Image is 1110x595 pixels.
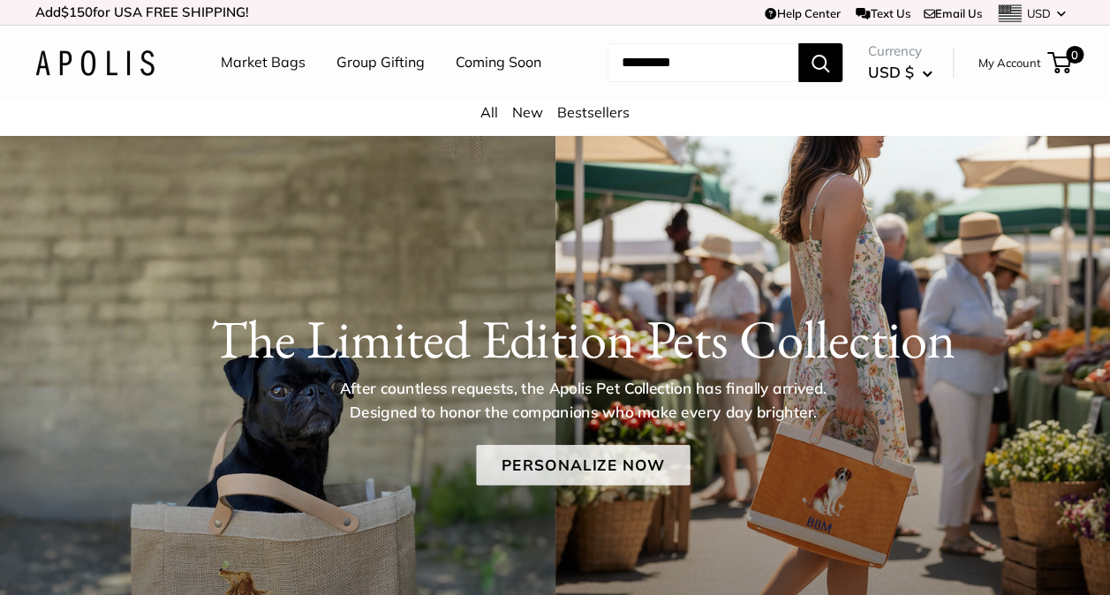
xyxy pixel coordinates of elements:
[310,377,856,424] p: After countless requests, the Apolis Pet Collection has finally arrived. Designed to honor the co...
[89,307,1076,371] h1: The Limited Edition Pets Collection
[856,6,910,20] a: Text Us
[868,58,933,87] button: USD $
[456,49,541,76] a: Coming Soon
[557,103,630,121] a: Bestsellers
[868,39,933,64] span: Currency
[1066,46,1084,64] span: 0
[765,6,840,20] a: Help Center
[480,103,498,121] a: All
[221,49,306,76] a: Market Bags
[608,43,798,82] input: Search...
[798,43,842,82] button: Search
[1049,52,1071,73] a: 0
[978,52,1041,73] a: My Account
[336,49,425,76] a: Group Gifting
[61,4,93,20] span: $150
[924,6,982,20] a: Email Us
[1027,6,1051,20] span: USD
[868,63,914,81] span: USD $
[35,50,155,76] img: Apolis
[512,103,543,121] a: New
[476,445,690,486] a: Personalize Now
